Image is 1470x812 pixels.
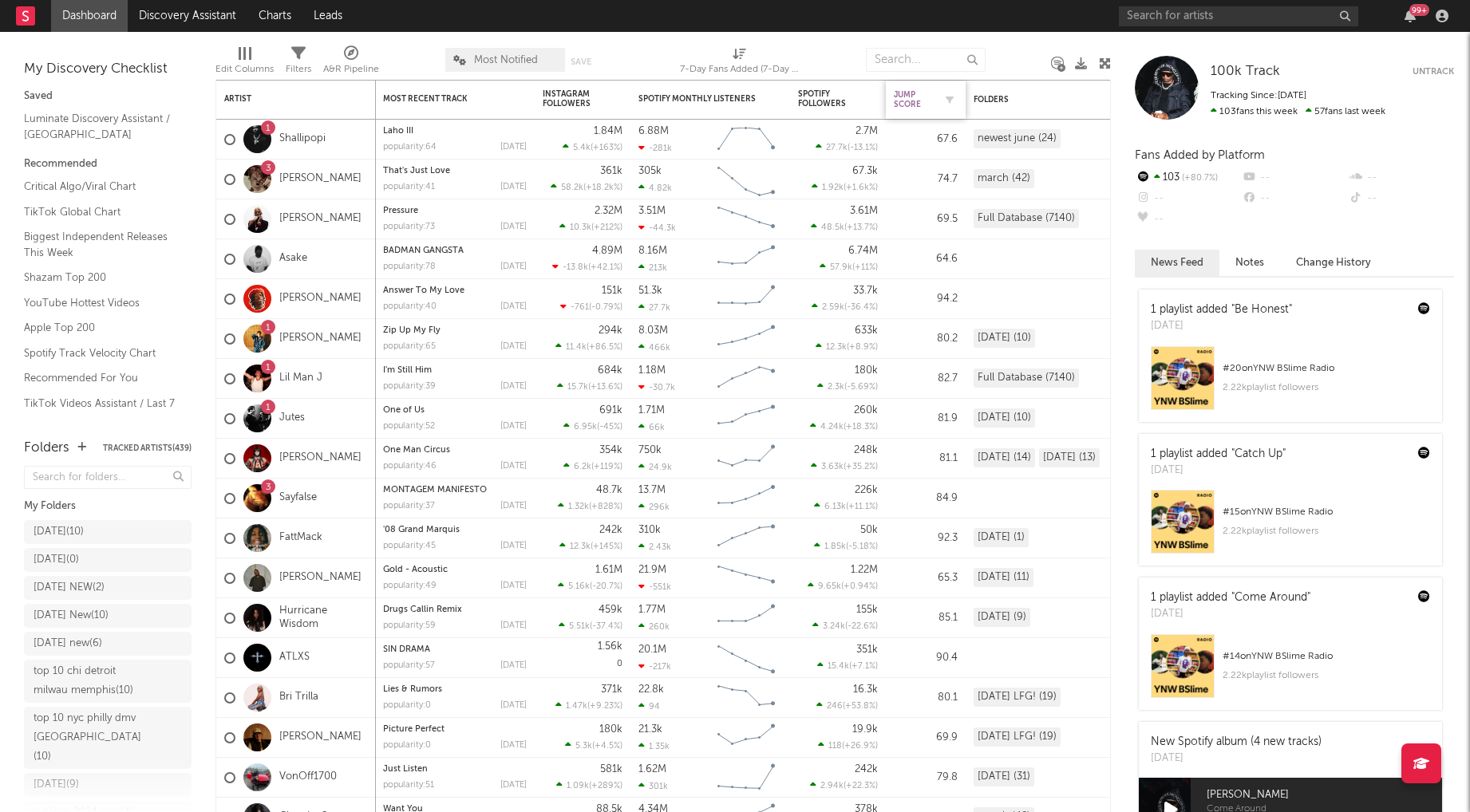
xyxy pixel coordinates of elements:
[974,329,1035,348] div: [DATE] (10)
[710,120,782,160] svg: Chart title
[638,365,666,376] div: 1.18M
[1135,250,1219,276] button: News Feed
[383,765,428,774] a: Just Listen
[810,421,878,432] div: ( )
[383,286,464,295] a: Answer To My Love
[559,541,622,551] div: ( )
[24,228,176,261] a: Biggest Independent Releases This Week
[846,463,875,471] span: +35.2 %
[847,303,875,312] span: -36.4 %
[557,381,622,392] div: ( )
[710,279,782,319] svg: Chart title
[34,662,146,700] div: top 10 chi detroit milwau memphis ( 10 )
[1135,188,1241,209] div: --
[1231,592,1310,603] a: "Come Around"
[599,325,622,336] div: 294k
[383,446,527,455] div: One Man Circus
[710,479,782,518] svg: Chart title
[798,89,854,108] div: Spotify Followers
[638,183,672,193] div: 4.82k
[279,292,362,305] a: [PERSON_NAME]
[24,294,176,312] a: YouTube Hottest Videos
[591,503,620,511] span: +828 %
[24,110,176,143] a: Luminate Discovery Assistant / [GEOGRAPHIC_DATA]
[1135,209,1241,230] div: --
[286,60,311,79] div: Filters
[279,252,307,266] a: Asake
[1151,302,1292,318] div: 1 playlist added
[942,92,958,108] button: Filter by Jump Score
[559,222,622,232] div: ( )
[854,405,878,416] div: 260k
[894,130,958,149] div: 67.6
[1039,448,1100,467] div: [DATE] (13)
[279,372,322,385] a: Lil Man J
[638,166,662,176] div: 305k
[383,183,435,191] div: popularity: 41
[638,382,675,392] div: -30.7k
[574,463,591,471] span: 6.2k
[1223,666,1430,685] div: 2.22k playlist followers
[593,144,620,152] span: +163 %
[814,501,878,511] div: ( )
[24,395,176,428] a: TikTok Videos Assistant / Last 7 Days - Top
[323,60,379,79] div: A&R Pipeline
[811,222,878,232] div: ( )
[24,155,192,174] div: Recommended
[638,286,662,296] div: 51.3k
[500,143,527,152] div: [DATE]
[1135,168,1241,188] div: 103
[638,542,671,552] div: 2.43k
[894,210,958,229] div: 69.5
[383,286,527,295] div: Answer To My Love
[24,269,176,286] a: Shazam Top 200
[591,383,620,392] span: +13.6 %
[24,707,192,769] a: top 10 nyc philly dmv [GEOGRAPHIC_DATA](10)
[551,182,622,192] div: ( )
[34,775,79,794] div: [DATE] ( 9 )
[828,383,844,392] span: 2.3k
[850,206,878,216] div: 3.61M
[571,303,589,312] span: -761
[710,558,782,598] svg: Chart title
[638,262,667,273] div: 213k
[552,262,622,272] div: ( )
[279,691,318,704] a: Bri Trilla
[215,60,274,79] div: Edit Columns
[594,223,620,232] span: +212 %
[383,366,527,375] div: I'm Still Him
[638,565,666,575] div: 21.9M
[638,143,672,153] div: -281k
[558,501,622,511] div: ( )
[1139,490,1442,566] a: #15onYNW BSlime Radio2.22kplaylist followers
[848,542,875,551] span: -5.18 %
[1241,168,1347,188] div: --
[1211,107,1298,116] span: 103 fans this week
[602,286,622,296] div: 151k
[591,303,620,312] span: -0.79 %
[500,223,527,231] div: [DATE]
[279,771,337,784] a: VonOff1700
[599,405,622,416] div: 691k
[279,571,362,585] a: [PERSON_NAME]
[589,343,620,352] span: +86.5 %
[383,207,418,215] a: Pressure
[594,126,622,136] div: 1.84M
[855,325,878,336] div: 633k
[500,462,527,471] div: [DATE]
[824,542,846,551] span: 1.85k
[1119,6,1358,26] input: Search for artists
[1211,107,1385,116] span: 57 fans last week
[820,423,844,432] span: 4.24k
[846,423,875,432] span: +18.3 %
[822,303,844,312] span: 2.59k
[710,239,782,279] svg: Chart title
[598,365,622,376] div: 684k
[500,422,527,431] div: [DATE]
[24,87,192,106] div: Saved
[34,578,105,597] div: [DATE] NEW ( 2 )
[34,550,79,570] div: [DATE] ( 0 )
[24,369,176,387] a: Recommended For You
[812,302,878,312] div: ( )
[500,542,527,550] div: [DATE]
